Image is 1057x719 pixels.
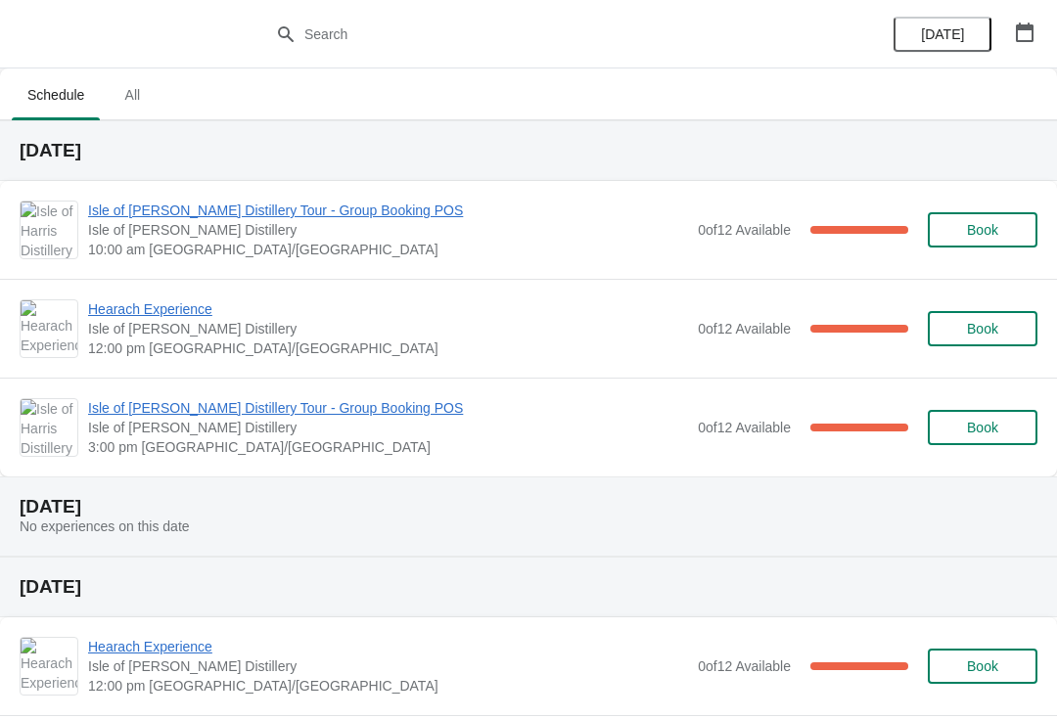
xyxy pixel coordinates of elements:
[12,77,100,112] span: Schedule
[21,300,77,357] img: Hearach Experience | Isle of Harris Distillery | 12:00 pm Europe/London
[698,321,791,337] span: 0 of 12 Available
[928,649,1037,684] button: Book
[88,418,688,437] span: Isle of [PERSON_NAME] Distillery
[21,202,77,258] img: Isle of Harris Distillery Tour - Group Booking POS | Isle of Harris Distillery | 10:00 am Europe/...
[88,398,688,418] span: Isle of [PERSON_NAME] Distillery Tour - Group Booking POS
[88,299,688,319] span: Hearach Experience
[967,222,998,238] span: Book
[20,577,1037,597] h2: [DATE]
[303,17,793,52] input: Search
[88,319,688,338] span: Isle of [PERSON_NAME] Distillery
[20,518,190,534] span: No experiences on this date
[967,321,998,337] span: Book
[88,240,688,259] span: 10:00 am [GEOGRAPHIC_DATA]/[GEOGRAPHIC_DATA]
[21,638,77,695] img: Hearach Experience | Isle of Harris Distillery | 12:00 pm Europe/London
[928,212,1037,247] button: Book
[88,637,688,656] span: Hearach Experience
[967,658,998,674] span: Book
[921,26,964,42] span: [DATE]
[20,141,1037,160] h2: [DATE]
[88,437,688,457] span: 3:00 pm [GEOGRAPHIC_DATA]/[GEOGRAPHIC_DATA]
[928,311,1037,346] button: Book
[88,220,688,240] span: Isle of [PERSON_NAME] Distillery
[20,497,1037,517] h2: [DATE]
[894,17,991,52] button: [DATE]
[88,201,688,220] span: Isle of [PERSON_NAME] Distillery Tour - Group Booking POS
[967,420,998,435] span: Book
[928,410,1037,445] button: Book
[698,658,791,674] span: 0 of 12 Available
[108,77,157,112] span: All
[88,338,688,358] span: 12:00 pm [GEOGRAPHIC_DATA]/[GEOGRAPHIC_DATA]
[698,222,791,238] span: 0 of 12 Available
[698,420,791,435] span: 0 of 12 Available
[21,399,77,456] img: Isle of Harris Distillery Tour - Group Booking POS | Isle of Harris Distillery | 3:00 pm Europe/L...
[88,656,688,676] span: Isle of [PERSON_NAME] Distillery
[88,676,688,696] span: 12:00 pm [GEOGRAPHIC_DATA]/[GEOGRAPHIC_DATA]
